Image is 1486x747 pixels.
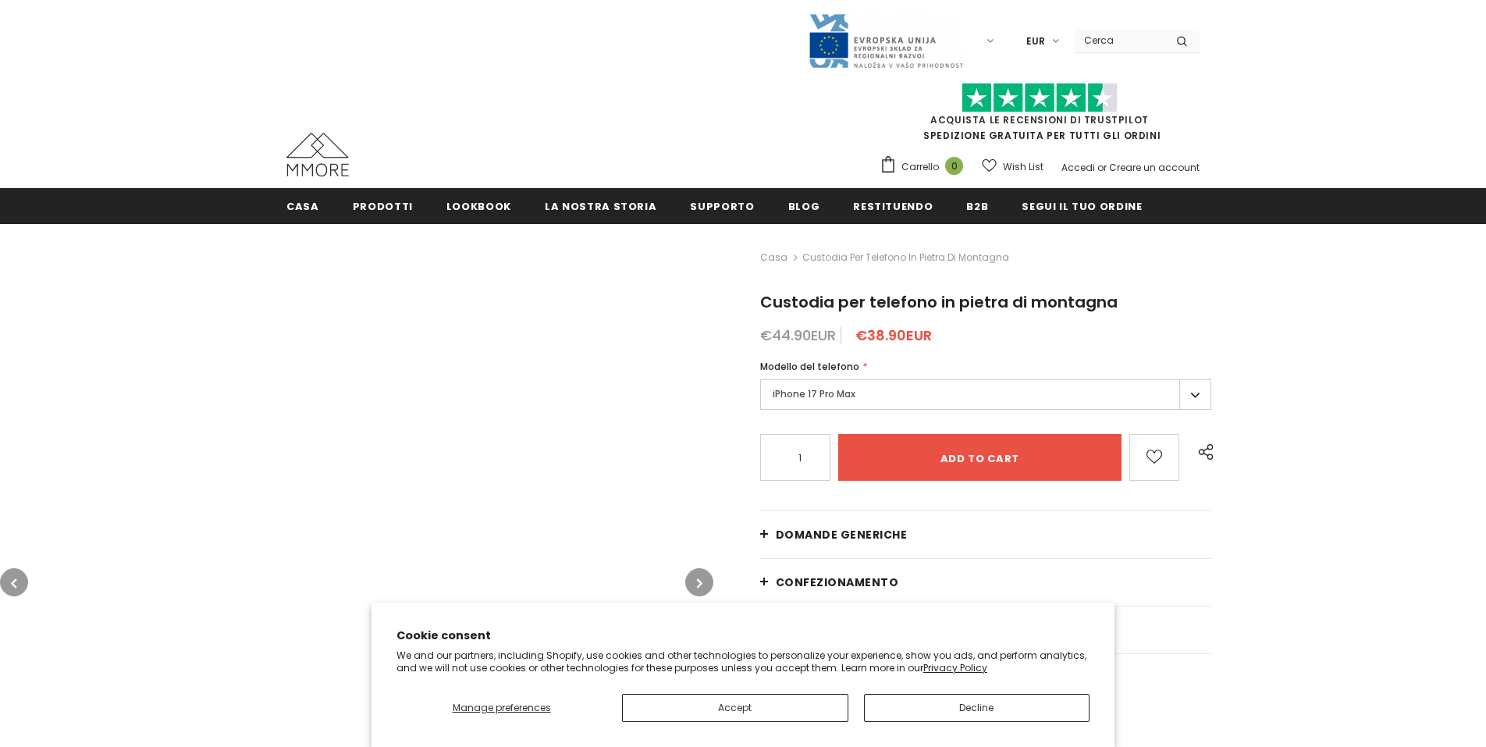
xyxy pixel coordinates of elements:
[930,113,1149,126] a: Acquista le recensioni di TrustPilot
[776,527,908,542] span: Domande generiche
[966,199,988,214] span: B2B
[286,199,319,214] span: Casa
[1097,161,1107,174] span: or
[396,649,1090,674] p: We and our partners, including Shopify, use cookies and other technologies to personalize your ex...
[1022,199,1142,214] span: Segui il tuo ordine
[962,83,1118,113] img: Fidati di Pilot Stars
[788,199,820,214] span: Blog
[945,157,963,175] span: 0
[690,188,754,223] a: supporto
[901,159,939,175] span: Carrello
[760,379,1211,410] label: iPhone 17 Pro Max
[286,133,349,176] img: Casi MMORE
[760,325,836,345] span: €44.90EUR
[966,188,988,223] a: B2B
[923,661,987,674] a: Privacy Policy
[622,694,848,722] button: Accept
[1109,161,1200,174] a: Creare un account
[760,248,787,267] a: Casa
[760,559,1211,606] a: CONFEZIONAMENTO
[853,199,933,214] span: Restituendo
[446,188,511,223] a: Lookbook
[690,199,754,214] span: supporto
[1026,34,1045,49] span: EUR
[353,199,413,214] span: Prodotti
[396,628,1090,644] h2: Cookie consent
[982,153,1043,180] a: Wish List
[855,325,932,345] span: €38.90EUR
[788,188,820,223] a: Blog
[880,155,971,179] a: Carrello 0
[1075,29,1164,52] input: Search Site
[446,199,511,214] span: Lookbook
[760,360,859,373] span: Modello del telefono
[802,248,1009,267] span: Custodia per telefono in pietra di montagna
[545,199,656,214] span: La nostra storia
[880,90,1200,142] span: SPEDIZIONE GRATUITA PER TUTTI GLI ORDINI
[864,694,1090,722] button: Decline
[838,434,1122,481] input: Add to cart
[353,188,413,223] a: Prodotti
[396,694,606,722] button: Manage preferences
[1022,188,1142,223] a: Segui il tuo ordine
[808,34,964,47] a: Javni Razpis
[760,511,1211,558] a: Domande generiche
[808,12,964,69] img: Javni Razpis
[853,188,933,223] a: Restituendo
[760,291,1118,313] span: Custodia per telefono in pietra di montagna
[286,188,319,223] a: Casa
[776,574,899,590] span: CONFEZIONAMENTO
[545,188,656,223] a: La nostra storia
[1003,159,1043,175] span: Wish List
[453,701,551,714] span: Manage preferences
[1061,161,1095,174] a: Accedi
